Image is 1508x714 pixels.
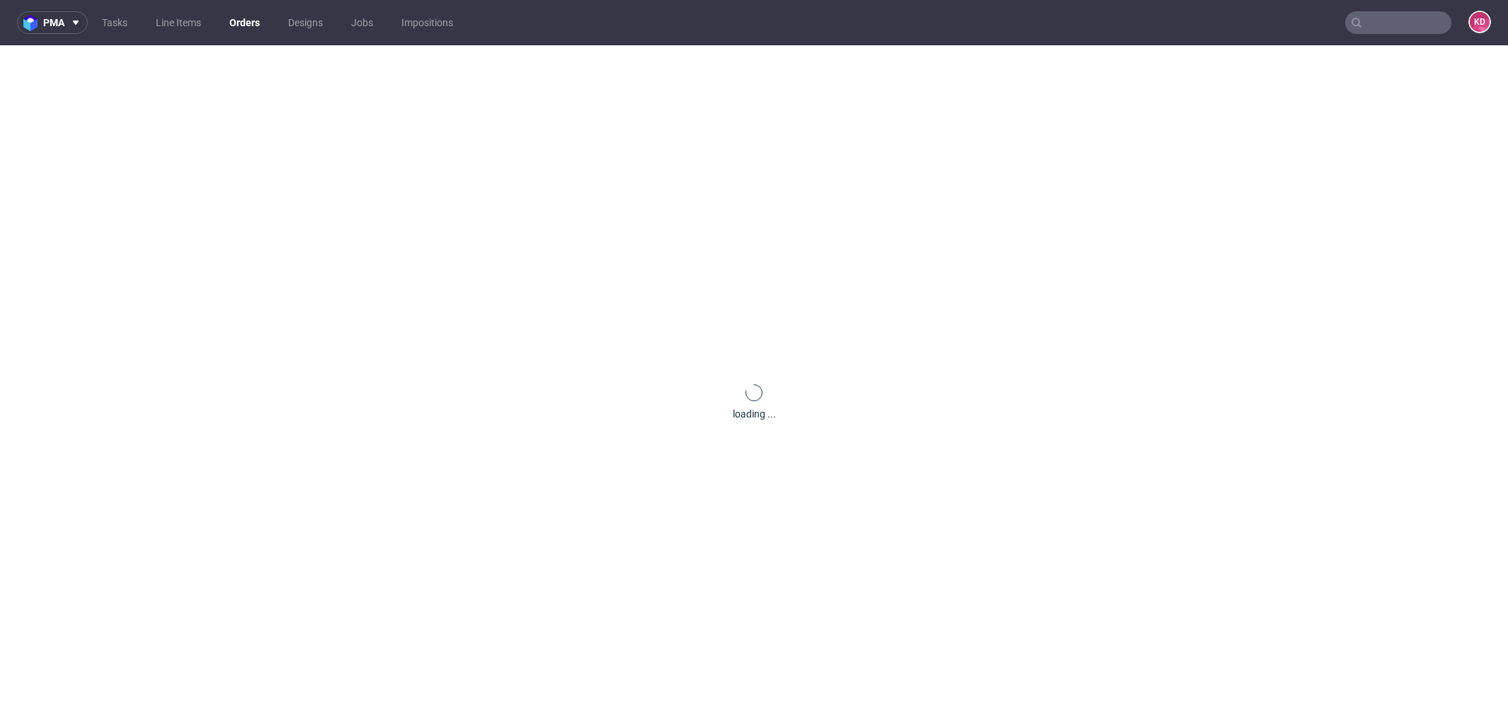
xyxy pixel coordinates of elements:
a: Impositions [393,11,462,34]
figcaption: KD [1470,12,1490,32]
a: Orders [221,11,268,34]
a: Tasks [93,11,136,34]
span: pma [43,18,64,28]
a: Line Items [147,11,210,34]
a: Designs [280,11,331,34]
a: Jobs [343,11,382,34]
button: pma [17,11,88,34]
div: loading ... [733,407,776,421]
img: logo [23,15,43,31]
